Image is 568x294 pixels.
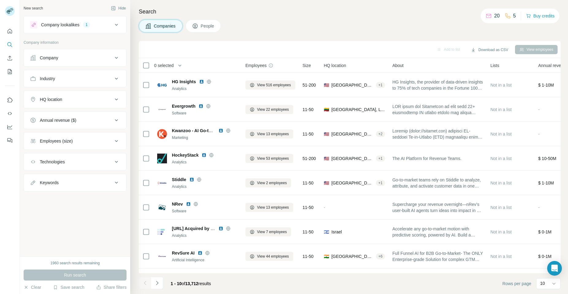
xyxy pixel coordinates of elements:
[392,155,461,162] span: The AI Platform for Revenue Teams.
[24,134,126,148] button: Employees (size)
[202,153,206,158] img: LinkedIn logo
[331,180,373,186] span: [GEOGRAPHIC_DATA]
[189,177,194,182] img: LinkedIn logo
[392,201,483,214] span: Supercharge your revenue overnight—nRev’s user-built AI agents turn ideas into impact in a few pr...
[157,203,167,212] img: Logo of NRev
[96,284,127,290] button: Share filters
[245,203,293,212] button: View 13 employees
[182,281,185,286] span: of
[490,107,512,112] span: Not in a list
[218,128,223,133] img: LinkedIn logo
[303,131,314,137] span: 11-50
[24,113,126,128] button: Annual revenue ($)
[538,205,540,210] span: -
[185,281,199,286] span: 13,712
[331,229,342,235] span: Israel
[257,131,289,137] span: View 13 employees
[40,159,65,165] div: Technologies
[24,284,41,290] button: Clear
[490,132,512,136] span: Not in a list
[257,180,287,186] span: View 2 employees
[5,26,15,37] button: Quick start
[171,281,211,286] span: results
[257,229,287,235] span: View 7 employees
[40,117,76,123] div: Annual revenue ($)
[376,156,385,161] div: + 1
[376,180,385,186] div: + 1
[324,205,325,210] span: -
[245,227,291,236] button: View 7 employees
[5,66,15,77] button: My lists
[5,95,15,106] button: Use Surfe on LinkedIn
[172,159,238,165] div: Analytics
[83,22,90,28] div: 1
[24,50,126,65] button: Company
[303,180,314,186] span: 11-50
[324,253,329,259] span: 🇮🇳
[107,4,130,13] button: Hide
[494,12,500,20] p: 20
[324,155,329,162] span: 🇺🇸
[324,62,346,69] span: HQ location
[490,254,512,259] span: Not in a list
[303,82,316,88] span: 51-200
[331,253,373,259] span: [GEOGRAPHIC_DATA]
[538,180,554,185] span: $ 1-10M
[392,226,483,238] span: Accelerate any go-to-market motion with predictive scoring, powered by AI. Build a robust predict...
[157,105,167,114] img: Logo of Evergrowth
[392,177,483,189] span: Go-to-market teams rely on Stiddle to analyze, attribute, and activate customer data in one place...
[199,104,203,109] img: LinkedIn logo
[154,62,174,69] span: 0 selected
[547,261,562,276] div: Open Intercom Messenger
[245,129,293,139] button: View 13 employees
[5,53,15,64] button: Enrich CSV
[538,156,556,161] span: $ 10-50M
[392,62,404,69] span: About
[392,103,483,116] span: LOR ipsum dol Sitametcon ad elit sedd 22+ eiusmodtemp IN utlabo etdolo mag aliqua enimadm veniam....
[218,226,223,231] img: LinkedIn logo
[490,83,512,87] span: Not in a list
[199,79,204,84] img: LinkedIn logo
[526,12,555,20] button: Buy credits
[490,62,499,69] span: Lists
[257,205,289,210] span: View 13 employees
[139,7,561,16] h4: Search
[172,86,238,91] div: Analytics
[245,62,267,69] span: Employees
[538,254,552,259] span: $ 0-1M
[376,131,385,137] div: + 2
[257,107,289,112] span: View 22 employees
[392,128,483,140] span: Loremip (dolor://sitamet.con) adipisci EL-seddoei Te-in-Utlabo (ETD) magnaaliqu enim adminim 46V ...
[331,155,373,162] span: [GEOGRAPHIC_DATA], [US_STATE]
[538,83,554,87] span: $ 1-10M
[172,226,247,231] span: [URL] Acquired by [PERSON_NAME]
[392,250,483,262] span: Full Funnel AI for B2B Go-to-Market- The ONLY Enterprise-grade Solution for complex GTM motions. ...
[154,23,176,29] span: Companies
[51,260,100,266] div: 1960 search results remaining
[40,96,62,102] div: HQ location
[24,175,126,190] button: Keywords
[53,284,84,290] button: Save search
[376,82,385,88] div: + 1
[331,106,385,113] span: [GEOGRAPHIC_DATA], LT.08, [GEOGRAPHIC_DATA]
[40,180,59,186] div: Keywords
[198,251,203,255] img: LinkedIn logo
[157,154,167,163] img: Logo of HockeyStack
[538,107,540,112] span: -
[257,156,289,161] span: View 53 employees
[490,156,512,161] span: Not in a list
[157,227,167,237] img: Logo of Forwrd.ai Acquired by Pendo
[303,253,314,259] span: 11-50
[171,281,182,286] span: 1 - 10
[303,62,311,69] span: Size
[24,71,126,86] button: Industry
[40,138,73,144] div: Employees (size)
[245,178,291,188] button: View 2 employees
[303,204,314,210] span: 11-50
[257,254,289,259] span: View 44 employees
[172,135,238,140] div: Marketing
[5,108,15,119] button: Use Surfe API
[157,178,167,188] img: Logo of Stiddle
[324,131,329,137] span: 🇺🇸
[324,229,329,235] span: 🇮🇱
